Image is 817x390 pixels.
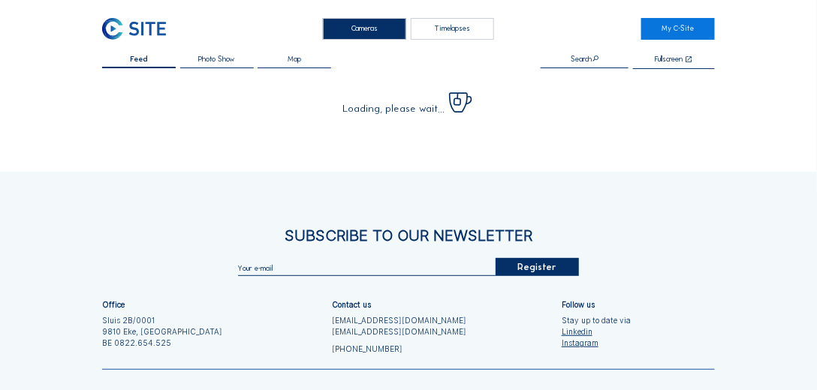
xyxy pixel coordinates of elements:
span: Photo Show [199,55,235,63]
div: Fullscreen [656,55,683,64]
div: Register [496,258,579,276]
span: Feed [130,55,148,63]
img: C-SITE Logo [102,18,166,40]
a: [EMAIL_ADDRESS][DOMAIN_NAME] [332,326,466,337]
a: Instagram [562,337,631,349]
div: Cameras [323,18,406,40]
a: [EMAIL_ADDRESS][DOMAIN_NAME] [332,315,466,326]
span: Map [288,55,301,63]
input: Your e-mail [238,263,496,273]
div: Subscribe to our newsletter [102,228,715,243]
a: My C-Site [641,18,715,40]
span: Loading, please wait... [342,103,445,113]
div: Contact us [332,301,371,308]
div: Timelapses [411,18,494,40]
a: [PHONE_NUMBER] [332,343,466,355]
div: Search [571,55,599,64]
div: Stay up to date via [562,315,631,349]
div: Follow us [562,301,595,308]
a: C-SITE Logo [102,18,176,40]
div: Sluis 2B/0001 9810 Eke, [GEOGRAPHIC_DATA] BE 0822.654.525 [102,315,222,349]
div: Office [102,301,125,308]
a: Linkedin [562,326,631,337]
